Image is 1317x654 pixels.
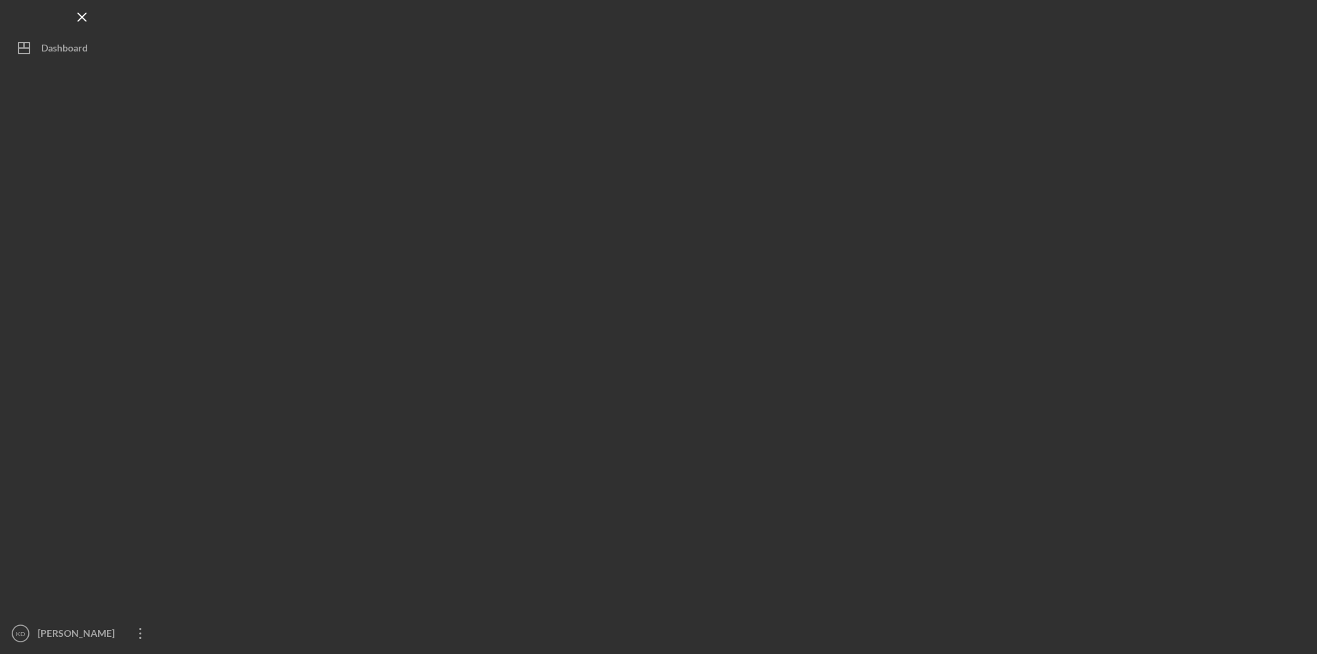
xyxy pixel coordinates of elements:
[16,630,25,638] text: KD
[7,34,158,62] button: Dashboard
[7,620,158,647] button: KD[PERSON_NAME] [PERSON_NAME]
[41,34,88,65] div: Dashboard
